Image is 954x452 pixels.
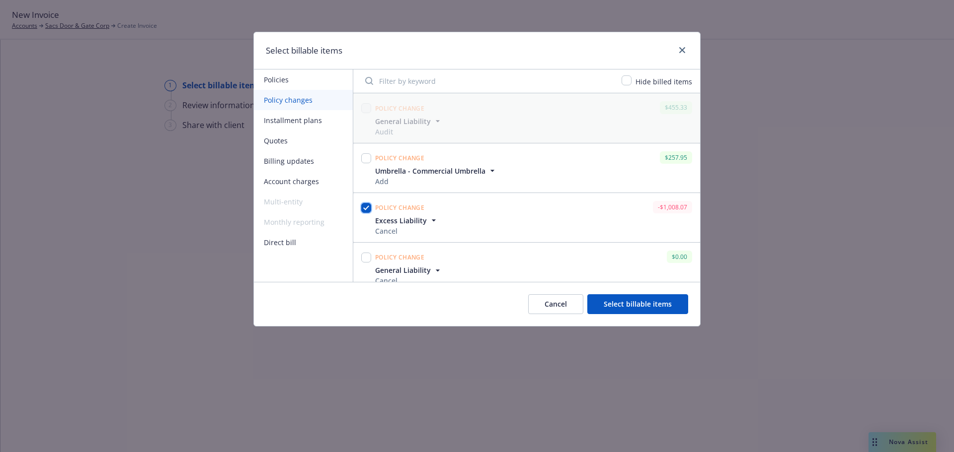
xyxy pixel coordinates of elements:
button: Select billable items [587,294,688,314]
span: Policy change [375,203,424,212]
span: General Liability [375,265,431,275]
button: Cancel [528,294,583,314]
span: Umbrella - Commercial Umbrella [375,166,485,176]
button: General Liability [375,116,443,127]
div: $257.95 [660,151,692,164]
button: General Liability [375,265,443,275]
button: Billing updates [254,151,353,171]
div: $455.33 [660,101,692,114]
h1: Select billable items [266,44,342,57]
span: Policy change [375,253,424,261]
span: Monthly reporting [254,212,353,232]
div: Cancel [375,226,439,236]
div: Cancel [375,275,443,286]
div: $0.00 [667,251,692,263]
span: Policy change$455.33General LiabilityAudit [353,93,700,142]
button: Account charges [254,171,353,192]
button: Policy changes [254,90,353,110]
input: Filter by keyword [359,71,616,91]
span: Policy change [375,104,424,113]
button: Direct bill [254,232,353,253]
button: Policies [254,69,353,90]
span: Multi-entity [254,192,353,212]
div: -$1,008.07 [653,201,692,213]
a: close [676,44,688,56]
button: Quotes [254,130,353,151]
div: Audit [375,127,443,137]
span: Hide billed items [636,77,692,86]
span: Excess Liability [375,215,427,226]
button: Umbrella - Commercial Umbrella [375,166,497,176]
div: Add [375,176,497,187]
button: Installment plans [254,110,353,130]
button: Excess Liability [375,215,439,226]
span: General Liability [375,116,431,127]
span: Policy change [375,154,424,162]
